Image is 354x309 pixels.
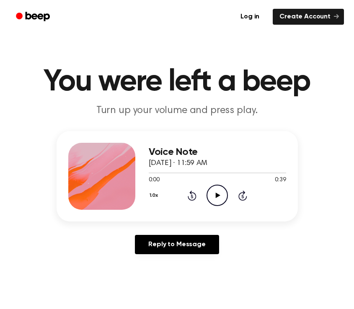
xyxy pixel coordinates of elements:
button: 1.0x [149,188,161,203]
h1: You were left a beep [10,67,344,97]
a: Create Account [273,9,344,25]
a: Beep [10,9,57,25]
span: 0:39 [275,176,286,185]
h3: Voice Note [149,147,286,158]
span: [DATE] · 11:59 AM [149,160,207,167]
p: Turn up your volume and press play. [16,104,338,118]
a: Log in [232,7,268,26]
a: Reply to Message [135,235,219,254]
span: 0:00 [149,176,160,185]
